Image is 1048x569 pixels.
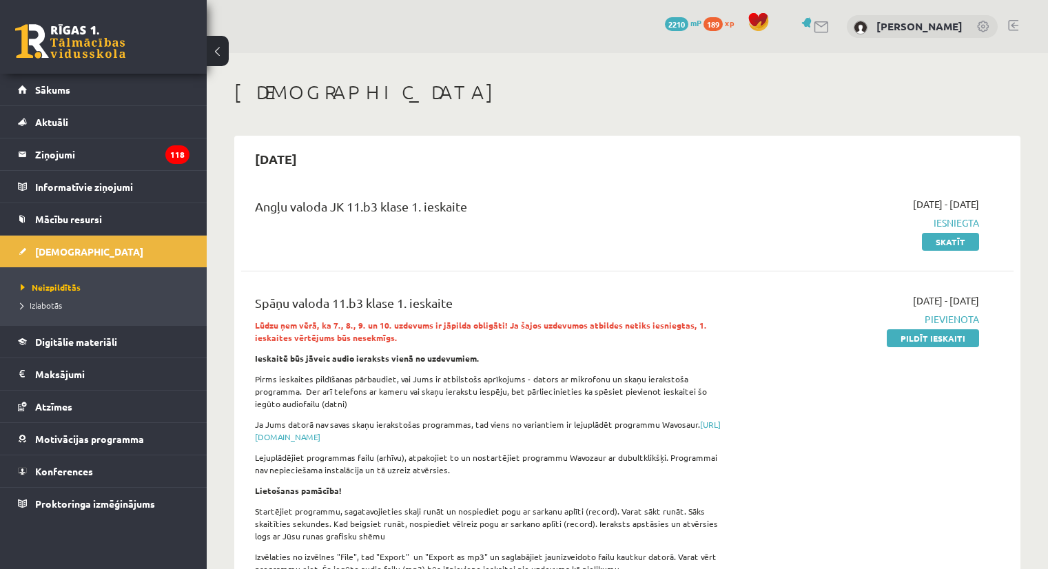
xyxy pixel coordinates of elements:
[18,106,189,138] a: Aktuāli
[876,19,963,33] a: [PERSON_NAME]
[703,17,723,31] span: 189
[35,213,102,225] span: Mācību resursi
[913,293,979,308] span: [DATE] - [DATE]
[18,171,189,203] a: Informatīvie ziņojumi
[18,326,189,358] a: Digitālie materiāli
[165,145,189,164] i: 118
[255,485,342,496] strong: Lietošanas pamācība!
[35,138,189,170] legend: Ziņojumi
[255,320,707,343] strong: Lūdzu ņem vērā, ka 7., 8., 9. un 10. uzdevums ir jāpilda obligāti! Ja šajos uzdevumos atbildes ne...
[690,17,701,28] span: mP
[35,116,68,128] span: Aktuāli
[18,391,189,422] a: Atzīmes
[21,299,193,311] a: Izlabotās
[665,17,701,28] a: 2210 mP
[255,353,480,364] strong: Ieskaitē būs jāveic audio ieraksts vienā no uzdevumiem.
[854,21,867,34] img: Tīna Treija
[18,236,189,267] a: [DEMOGRAPHIC_DATA]
[21,300,62,311] span: Izlabotās
[922,233,979,251] a: Skatīt
[35,465,93,477] span: Konferences
[18,138,189,170] a: Ziņojumi118
[255,373,731,410] p: Pirms ieskaites pildīšanas pārbaudiet, vai Jums ir atbilstošs aprīkojums - dators ar mikrofonu un...
[35,497,155,510] span: Proktoringa izmēģinājums
[18,358,189,390] a: Maksājumi
[703,17,741,28] a: 189 xp
[35,358,189,390] legend: Maksājumi
[21,282,81,293] span: Neizpildītās
[35,245,143,258] span: [DEMOGRAPHIC_DATA]
[255,197,731,223] div: Angļu valoda JK 11.b3 klase 1. ieskaite
[255,418,731,443] p: Ja Jums datorā nav savas skaņu ierakstošas programmas, tad viens no variantiem ir lejuplādēt prog...
[887,329,979,347] a: Pildīt ieskaiti
[35,400,72,413] span: Atzīmes
[241,143,311,175] h2: [DATE]
[18,455,189,487] a: Konferences
[255,451,731,476] p: Lejuplādējiet programmas failu (arhīvu), atpakojiet to un nostartējiet programmu Wavozaur ar dubu...
[18,74,189,105] a: Sākums
[255,505,731,542] p: Startējiet programmu, sagatavojieties skaļi runāt un nospiediet pogu ar sarkanu aplīti (record). ...
[18,203,189,235] a: Mācību resursi
[35,335,117,348] span: Digitālie materiāli
[752,216,979,230] span: Iesniegta
[35,433,144,445] span: Motivācijas programma
[21,281,193,293] a: Neizpildītās
[255,419,721,442] a: [URL][DOMAIN_NAME]
[665,17,688,31] span: 2210
[752,312,979,327] span: Pievienota
[18,488,189,519] a: Proktoringa izmēģinājums
[35,83,70,96] span: Sākums
[15,24,125,59] a: Rīgas 1. Tālmācības vidusskola
[234,81,1020,104] h1: [DEMOGRAPHIC_DATA]
[18,423,189,455] a: Motivācijas programma
[255,293,731,319] div: Spāņu valoda 11.b3 klase 1. ieskaite
[35,171,189,203] legend: Informatīvie ziņojumi
[913,197,979,211] span: [DATE] - [DATE]
[725,17,734,28] span: xp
